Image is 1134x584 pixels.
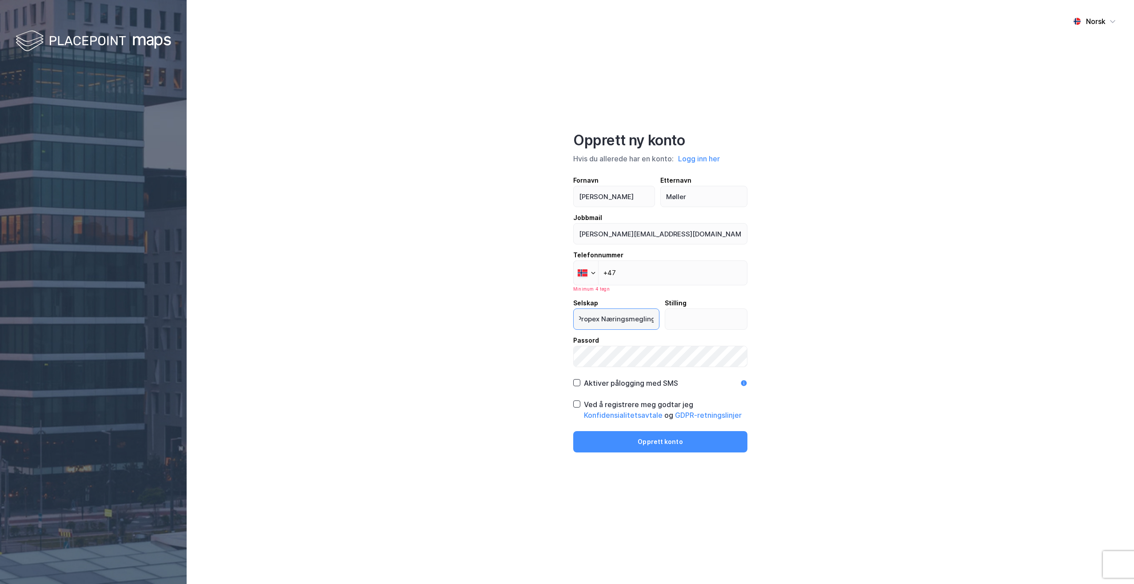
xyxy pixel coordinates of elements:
[675,153,723,164] button: Logg inn her
[1090,541,1134,584] iframe: Chat Widget
[1090,541,1134,584] div: Kontrollprogram for chat
[1086,16,1106,27] div: Norsk
[573,285,747,292] div: Minimum 4 tegn
[573,260,747,285] input: TelefonnummerMinimum 4 tegn
[574,261,598,285] div: Norway: + 47
[573,250,747,260] div: Telefonnummer
[16,28,171,55] img: logo-white.f07954bde2210d2a523dddb988cd2aa7.svg
[573,132,747,149] div: Opprett ny konto
[584,378,678,388] div: Aktiver pålogging med SMS
[573,153,747,164] div: Hvis du allerede har en konto:
[573,298,659,308] div: Selskap
[584,399,747,420] div: Ved å registrere meg godtar jeg og
[573,335,747,346] div: Passord
[660,175,748,186] div: Etternavn
[573,175,655,186] div: Fornavn
[573,212,747,223] div: Jobbmail
[573,431,747,452] button: Opprett konto
[665,298,748,308] div: Stilling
